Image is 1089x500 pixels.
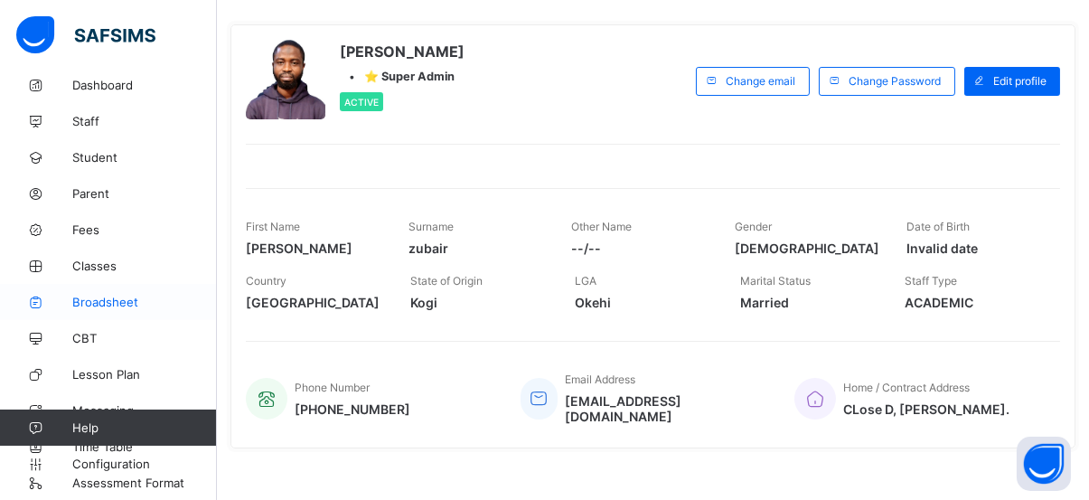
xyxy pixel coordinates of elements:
[1017,437,1071,491] button: Open asap
[72,150,217,165] span: Student
[246,295,383,310] span: [GEOGRAPHIC_DATA]
[344,97,379,108] span: Active
[740,295,878,310] span: Married
[905,274,957,288] span: Staff Type
[72,476,217,490] span: Assessment Format
[565,393,767,424] span: [EMAIL_ADDRESS][DOMAIN_NAME]
[295,401,410,417] span: [PHONE_NUMBER]
[340,70,465,83] div: •
[843,401,1009,417] span: CLose D, [PERSON_NAME].
[246,274,286,288] span: Country
[740,274,811,288] span: Marital Status
[410,274,483,288] span: State of Origin
[72,457,216,471] span: Configuration
[340,42,465,61] span: [PERSON_NAME]
[735,220,772,233] span: Gender
[72,186,217,201] span: Parent
[575,274,596,288] span: LGA
[72,295,217,309] span: Broadsheet
[364,70,455,83] span: ⭐ Super Admin
[72,331,217,345] span: CBT
[72,78,217,92] span: Dashboard
[72,222,217,237] span: Fees
[843,381,970,394] span: Home / Contract Address
[72,367,217,382] span: Lesson Plan
[410,295,548,310] span: Kogi
[905,295,1042,310] span: ACADEMIC
[72,114,217,128] span: Staff
[572,241,708,256] span: --/--
[735,241,879,256] span: [DEMOGRAPHIC_DATA]
[993,74,1047,88] span: Edit profile
[408,220,454,233] span: Surname
[16,16,155,54] img: safsims
[295,381,370,394] span: Phone Number
[906,220,970,233] span: Date of Birth
[572,220,633,233] span: Other Name
[906,241,1042,256] span: Invalid date
[575,295,712,310] span: Okehi
[849,74,941,88] span: Change Password
[408,241,544,256] span: zubair
[72,420,216,435] span: Help
[246,220,300,233] span: First Name
[246,241,381,256] span: [PERSON_NAME]
[72,403,217,418] span: Messaging
[72,259,217,273] span: Classes
[726,74,795,88] span: Change email
[565,373,635,386] span: Email Address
